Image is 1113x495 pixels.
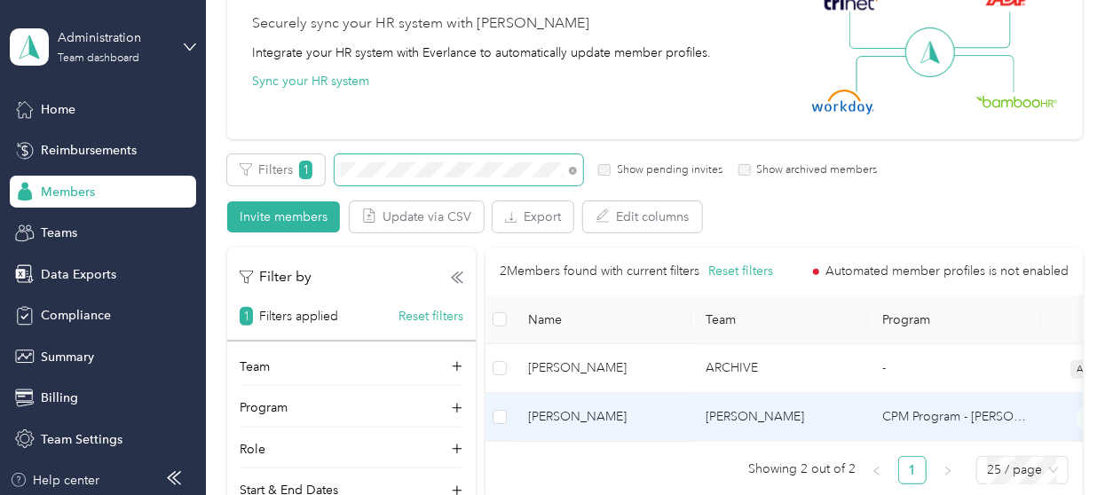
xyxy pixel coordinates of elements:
[514,295,691,344] th: Name
[751,162,878,178] label: Show archived members
[227,154,325,185] button: Filters1
[41,183,95,201] span: Members
[41,224,77,242] span: Teams
[41,389,78,407] span: Billing
[252,43,711,62] div: Integrate your HR system with Everlance to automatically update member profiles.
[869,393,1042,442] td: CPM Program - Lindsay Groll
[863,456,891,484] li: Previous Page
[976,95,1058,107] img: BambooHR
[849,12,912,50] img: Line Left Up
[41,265,116,284] span: Data Exports
[691,344,869,393] td: ARCHIVE
[611,162,722,178] label: Show pending invites
[240,266,312,288] p: Filter by
[252,72,369,90] button: Sync your HR system
[869,344,1042,393] td: -
[58,28,169,47] div: Administration
[934,456,962,484] li: Next Page
[976,456,1069,484] div: Page Size
[812,90,874,114] img: Workday
[898,456,927,484] li: 1
[41,430,122,449] span: Team Settings
[691,393,869,442] td: Lindsay Groll
[41,100,75,119] span: Home
[252,13,589,35] div: Securely sync your HR system with [PERSON_NAME]
[528,312,677,327] span: Name
[240,440,265,459] p: Role
[514,344,691,393] td: Chelsey Vanderstelt
[869,295,1042,344] th: Program
[899,457,926,483] a: 1
[240,357,270,376] p: Team
[58,53,139,64] div: Team dashboard
[583,201,702,232] button: Edit columns
[691,295,869,344] th: Team
[872,466,882,476] span: left
[748,456,856,483] span: Showing 2 out of 2
[240,307,253,326] span: 1
[227,201,340,232] button: Invite members
[528,358,677,378] span: [PERSON_NAME]
[500,262,699,281] p: 2 Members found with current filters
[708,262,773,281] button: Reset filters
[259,307,338,326] p: Filters applied
[10,471,100,490] button: Help center
[952,55,1014,93] img: Line Right Down
[987,457,1058,483] span: 25 / page
[934,456,962,484] button: right
[41,141,137,160] span: Reimbursements
[825,265,1069,278] span: Automated member profiles is not enabled
[350,201,484,232] button: Update via CSV
[41,348,94,366] span: Summary
[41,306,111,325] span: Compliance
[1014,396,1113,495] iframe: Everlance-gr Chat Button Frame
[943,466,953,476] span: right
[299,161,312,179] span: 1
[863,456,891,484] button: left
[528,407,677,427] span: [PERSON_NAME]
[856,55,918,91] img: Line Left Down
[493,201,573,232] button: Export
[514,393,691,442] td: Kelly Snyder
[240,398,288,417] p: Program
[949,12,1011,49] img: Line Right Up
[399,307,463,326] button: Reset filters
